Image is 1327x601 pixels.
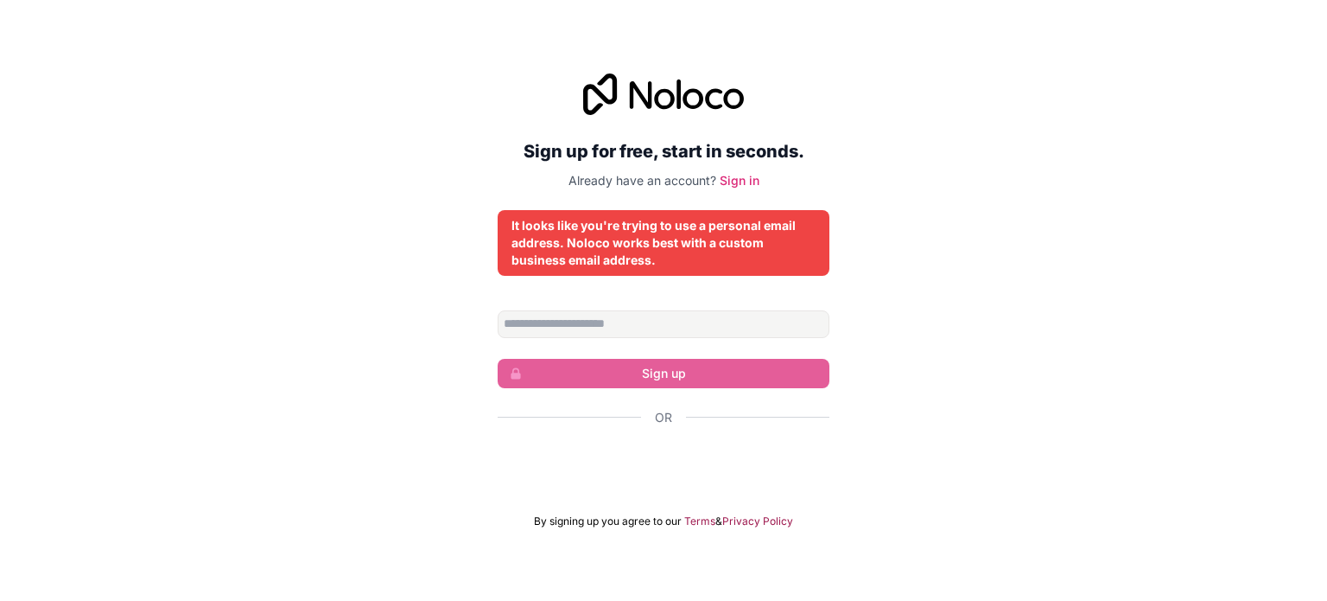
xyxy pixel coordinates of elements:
div: It looks like you're trying to use a personal email address. Noloco works best with a custom busi... [511,217,816,269]
span: Or [655,409,672,426]
a: Sign in [720,173,759,188]
h2: Sign up for free, start in seconds. [498,136,829,167]
input: Email address [498,310,829,338]
span: By signing up you agree to our [534,515,682,528]
iframe: Nút Đăng nhập bằng Google [489,445,838,483]
a: Terms [684,515,715,528]
span: & [715,515,722,528]
button: Sign up [498,359,829,388]
span: Already have an account? [568,173,716,188]
a: Privacy Policy [722,515,793,528]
